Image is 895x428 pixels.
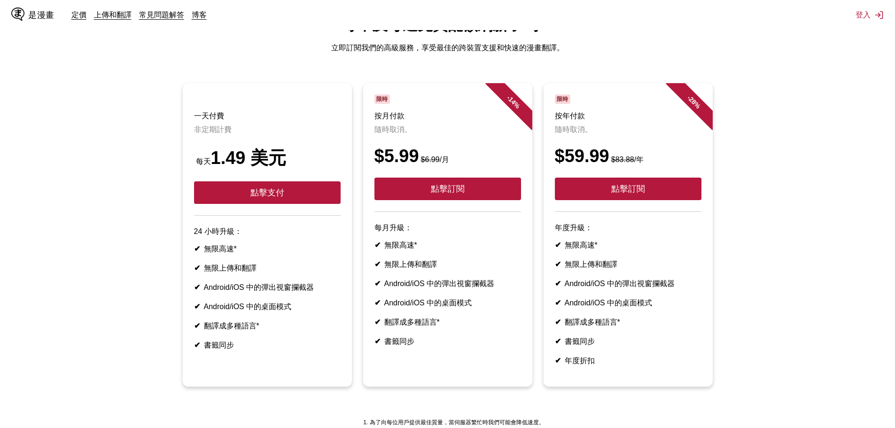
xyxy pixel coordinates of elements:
font: 14 [507,95,517,106]
font: 非定期計費 [194,125,232,133]
font: 24 小時升級： [194,227,242,235]
font: ✔ [374,318,381,326]
font: 限時 [557,96,568,102]
font: 翻譯成多種語言* [204,322,259,330]
font: ✔ [555,241,561,249]
font: ✔ [374,241,381,249]
a: IsManga 標誌是漫畫 [11,8,71,23]
font: ✔ [374,299,381,307]
font: 無限高速* [565,241,598,249]
a: 常見問題解答 [139,10,184,19]
a: 上傳和翻譯 [94,10,132,19]
a: 定價 [71,10,86,19]
font: 一天付費 [194,112,224,120]
font: ✔ [194,245,200,253]
button: 點擊支付 [194,181,341,204]
font: % [512,101,521,110]
font: 無限上傳和翻譯 [384,260,437,268]
font: ✔ [194,264,200,272]
button: 點擊訂閱 [555,178,701,200]
font: ✔ [555,260,561,268]
font: Android/iOS 中的桌面模式 [384,299,472,307]
font: ✔ [194,322,200,330]
font: 翻譯成多種語言* [384,318,440,326]
img: IsManga 標誌 [11,8,24,21]
font: ✔ [374,280,381,288]
font: /月 [440,156,449,163]
font: 點擊訂閱 [431,184,465,194]
font: ✔ [374,337,381,345]
font: 無限高速* [204,245,237,253]
font: ✔ [194,341,200,349]
button: 登入 [856,10,884,20]
font: 書籤同步 [384,337,414,345]
font: 按年付款 [555,112,585,120]
font: 無限上傳和翻譯 [565,260,617,268]
font: % [693,101,702,110]
font: 無限高速* [384,241,417,249]
font: - [505,94,512,101]
font: 無限上傳和翻譯 [204,264,257,272]
font: 為了向每位用戶提供最佳質量，當伺服器繁忙時我們可能會降低速度。 [370,419,545,426]
font: ✔ [555,299,561,307]
font: Android/iOS 中的桌面模式 [565,299,653,307]
font: ✔ [194,303,200,311]
font: 書籤同步 [565,337,595,345]
font: $6.99 [421,156,440,163]
font: Android/iOS 中的彈出視窗攔截器 [565,280,675,288]
font: 按月付款 [374,112,405,120]
font: 每月升級： [374,224,412,232]
font: ✔ [374,260,381,268]
font: 年度升級： [555,224,592,232]
font: ✔ [555,280,561,288]
font: $59.99 [555,146,609,166]
font: 點擊支付 [250,188,284,197]
button: 點擊訂閱 [374,178,521,200]
font: 年度折扣 [565,357,595,365]
font: 立即訂閱我們的高級服務，享受最佳的跨裝置支援和快速的漫畫翻譯。 [331,44,564,52]
font: $83.88 [611,156,634,163]
font: 翻譯成多種語言* [565,318,620,326]
font: 隨時取消。 [374,125,412,133]
font: 隨時取消。 [555,125,592,133]
font: 書籤同步 [204,341,234,349]
font: 每天 [196,157,211,165]
font: 登入 [856,10,871,19]
font: - [685,94,693,101]
font: ✔ [555,357,561,365]
font: $5.99 [374,146,419,166]
font: Android/iOS 中的桌面模式 [204,303,292,311]
font: Android/iOS 中的彈出視窗攔截器 [384,280,495,288]
img: 登出 [874,10,884,20]
font: Android/iOS 中的彈出視窗攔截器 [204,283,314,291]
font: 是漫畫 [28,10,54,19]
font: 28 [687,95,698,106]
font: ✔ [194,283,200,291]
font: ✔ [555,318,561,326]
font: 1.49 美元 [211,148,287,168]
a: 博客 [192,10,207,19]
font: 點擊訂閱 [611,184,645,194]
font: ✔ [555,337,561,345]
font: 限時 [376,96,388,102]
font: /年 [634,156,644,163]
